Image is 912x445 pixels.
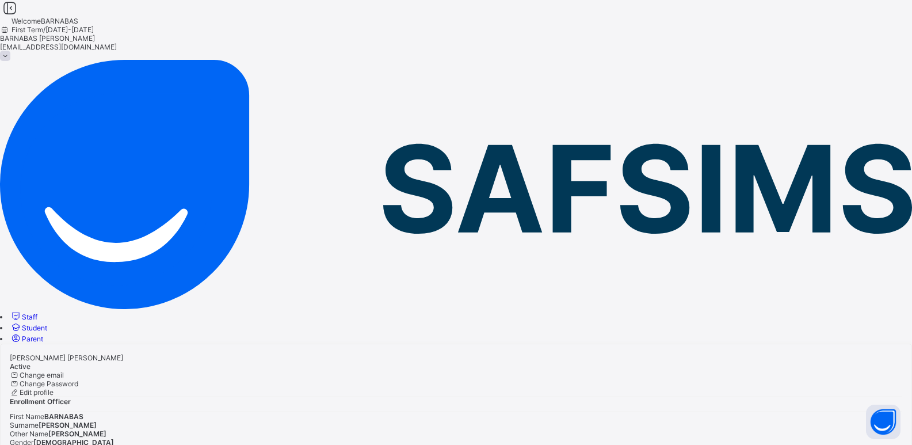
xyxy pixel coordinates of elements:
[10,324,47,332] a: Student
[20,371,64,379] span: Change email
[22,313,37,321] span: Staff
[12,17,78,25] span: Welcome BARNABAS
[10,313,37,321] a: Staff
[22,334,43,343] span: Parent
[10,429,48,438] span: Other Name
[44,412,83,421] span: BARNABAS
[10,421,39,429] span: Surname
[10,412,44,421] span: First Name
[20,379,78,388] span: Change Password
[10,397,71,406] span: Enrollment Officer
[39,421,97,429] span: [PERSON_NAME]
[10,362,30,371] span: Active
[22,324,47,332] span: Student
[10,334,43,343] a: Parent
[48,429,106,438] span: [PERSON_NAME]
[10,353,123,362] span: [PERSON_NAME] [PERSON_NAME]
[866,405,900,439] button: Open asap
[20,388,54,397] span: Edit profile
